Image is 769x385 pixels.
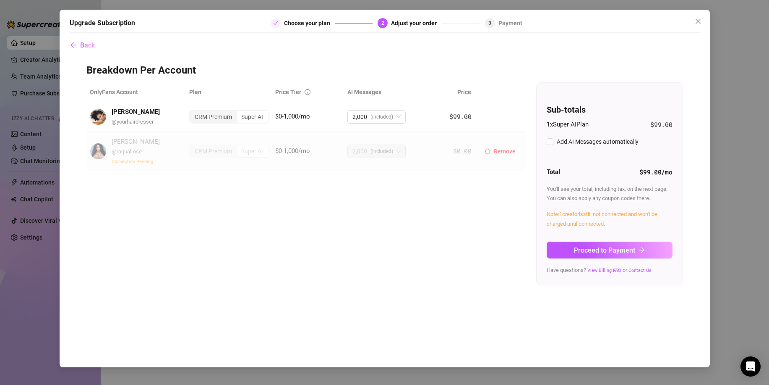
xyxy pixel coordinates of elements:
[189,110,268,124] div: segmented control
[80,41,95,49] span: Back
[186,82,272,102] th: Plan
[112,119,154,125] span: @ yourhairdresser
[485,148,490,154] span: delete
[284,18,335,28] div: Choose your plan
[547,186,667,201] span: You'll see your total, including tax, on the next page. You can also apply any coupon codes there.
[691,15,705,28] button: Close
[237,145,268,157] div: Super AI
[90,143,106,159] img: avatar.jpg
[639,168,672,176] strong: $99.00 /mo
[86,64,683,77] h3: Breakdown Per Account
[547,242,673,258] button: Proceed to Paymentarrow-right
[478,145,522,158] button: Remove
[547,267,652,273] span: Have questions? or
[86,82,186,102] th: OnlyFans Account
[273,21,278,26] span: check
[547,211,657,227] span: Note: 1 creator is still not connected and won't be charged until connected.
[237,111,268,123] div: Super AI
[305,89,310,95] span: info-circle
[190,111,237,123] div: CRM Premium
[434,82,474,102] th: Price
[557,137,639,146] div: Add AI Messages automatically
[370,145,393,158] span: (included)
[189,145,268,158] div: segmented control
[70,18,135,28] h5: Upgrade Subscription
[112,108,160,116] strong: [PERSON_NAME]
[695,18,701,25] span: close
[370,111,393,123] span: (included)
[112,148,142,155] span: @ raqualrose
[275,113,310,120] span: $0-1,000/mo
[112,159,153,164] span: Connection Pending
[691,18,705,25] span: Close
[275,147,310,155] span: $0-1,000/mo
[352,111,367,123] span: 2,000
[587,268,621,273] a: View Billing FAQ
[498,18,522,28] div: Payment
[453,147,472,155] span: $0.00
[344,82,434,102] th: AI Messages
[650,120,672,130] span: $99.00
[740,356,761,377] div: Open Intercom Messenger
[449,112,471,121] span: $99.00
[639,247,645,253] span: arrow-right
[574,246,635,254] span: Proceed to Payment
[70,37,95,54] button: Back
[547,168,560,176] strong: Total
[112,138,160,145] span: [PERSON_NAME]
[391,18,442,28] div: Adjust your order
[628,268,652,273] a: Contact Us
[275,89,301,95] span: Price Tier
[547,120,589,130] span: 1 x Super AI Plan
[70,42,77,48] span: arrow-left
[547,104,673,116] h4: Sub-totals
[352,145,367,158] span: 2,000
[190,145,237,157] div: CRM Premium
[488,20,491,26] span: 3
[90,109,106,125] img: avatar.jpg
[494,148,516,155] span: Remove
[381,20,384,26] span: 2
